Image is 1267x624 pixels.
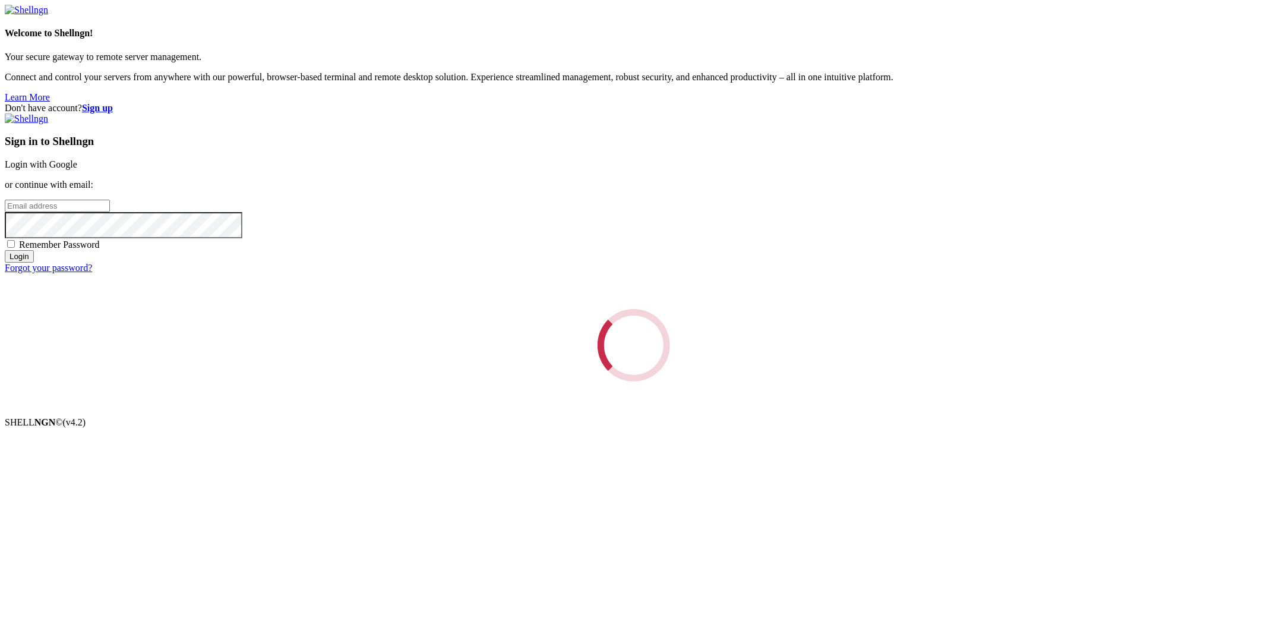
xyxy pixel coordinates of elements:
span: Remember Password [19,239,100,250]
span: SHELL © [5,417,86,427]
a: Forgot your password? [5,263,92,273]
a: Login with Google [5,159,77,169]
p: or continue with email: [5,179,1262,190]
input: Login [5,250,34,263]
b: NGN [34,417,56,427]
div: Loading... [584,297,682,394]
p: Your secure gateway to remote server management. [5,52,1262,62]
p: Connect and control your servers from anywhere with our powerful, browser-based terminal and remo... [5,72,1262,83]
img: Shellngn [5,5,48,15]
h3: Sign in to Shellngn [5,135,1262,148]
img: Shellngn [5,114,48,124]
span: 4.2.0 [63,417,86,427]
h4: Welcome to Shellngn! [5,28,1262,39]
a: Learn More [5,92,50,102]
div: Don't have account? [5,103,1262,114]
input: Email address [5,200,110,212]
input: Remember Password [7,240,15,248]
a: Sign up [82,103,113,113]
